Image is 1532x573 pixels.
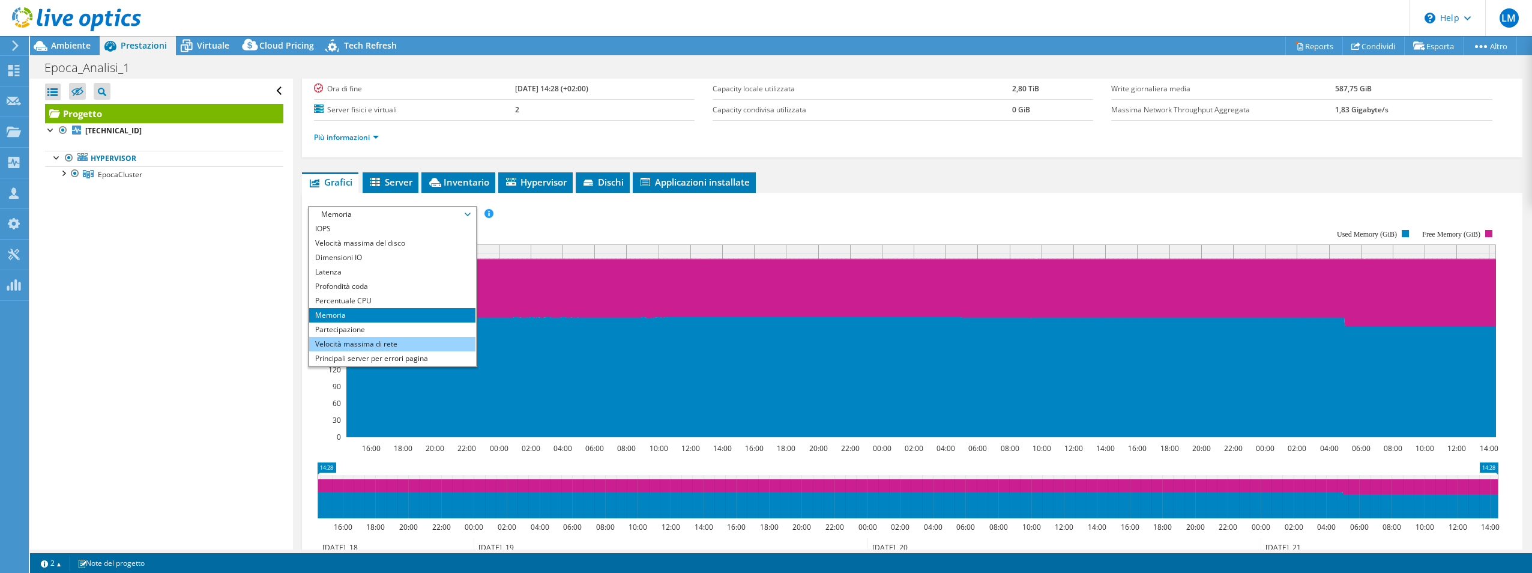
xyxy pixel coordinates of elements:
text: 06:00 [562,522,581,532]
label: Capacity condivisa utilizzata [713,104,1012,116]
li: IOPS [309,222,475,236]
text: 14:00 [1480,522,1499,532]
text: 00:00 [464,522,483,532]
text: 14:00 [1087,522,1106,532]
text: 10:00 [1022,522,1040,532]
text: 12:00 [1448,522,1467,532]
a: Altro [1463,37,1517,55]
li: Dimensioni IO [309,250,475,265]
text: 14:00 [1479,443,1498,453]
a: [TECHNICAL_ID] [45,123,283,139]
text: 04:00 [936,443,954,453]
text: 08:00 [1000,443,1019,453]
span: Hypervisor [504,176,567,188]
span: Applicazioni installate [639,176,750,188]
li: Velocità massima di rete [309,337,475,351]
span: Virtuale [197,40,229,51]
text: 18:00 [776,443,795,453]
b: 2,80 TiB [1012,83,1039,94]
text: 04:00 [530,522,549,532]
text: 20:00 [1186,522,1204,532]
text: Used Memory (GiB) [1337,230,1397,238]
text: 08:00 [617,443,635,453]
text: 08:00 [1382,522,1401,532]
text: 12:00 [681,443,699,453]
b: 1,83 Gigabyte/s [1335,105,1389,115]
text: 00:00 [872,443,891,453]
text: 10:00 [628,522,647,532]
text: 00:00 [858,522,876,532]
text: 16:00 [333,522,352,532]
a: EpocaCluster [45,166,283,182]
text: 06:00 [968,443,986,453]
label: Massima Network Throughput Aggregata [1111,104,1335,116]
li: Latenza [309,265,475,279]
text: 00:00 [489,443,508,453]
text: 18:00 [366,522,384,532]
a: Più informazioni [314,132,379,142]
text: 14:00 [1096,443,1114,453]
text: 18:00 [393,443,412,453]
span: LM [1500,8,1519,28]
text: 16:00 [744,443,763,453]
span: Tech Refresh [344,40,397,51]
text: 02:00 [1284,522,1303,532]
text: 22:00 [1223,443,1242,453]
text: 00:00 [1251,522,1270,532]
text: 06:00 [956,522,974,532]
li: Memoria [309,308,475,323]
text: 08:00 [1383,443,1402,453]
text: 22:00 [457,443,475,453]
a: 2 [32,556,70,571]
b: 587,75 GiB [1335,83,1372,94]
text: 90 [333,381,341,392]
text: 14:00 [713,443,731,453]
b: 2 [515,105,519,115]
text: 04:00 [923,522,942,532]
text: 20:00 [425,443,444,453]
text: 20:00 [399,522,417,532]
text: 16:00 [726,522,745,532]
text: 00:00 [1255,443,1274,453]
text: 04:00 [553,443,571,453]
a: Condividi [1342,37,1405,55]
span: Inventario [427,176,489,188]
text: 06:00 [1351,443,1370,453]
text: 10:00 [1032,443,1051,453]
label: Write giornaliera media [1111,83,1335,95]
span: Prestazioni [121,40,167,51]
text: 22:00 [432,522,450,532]
text: 120 [328,365,341,375]
b: [DATE] 14:28 (+02:00) [515,83,588,94]
text: 06:00 [585,443,603,453]
text: 20:00 [1192,443,1210,453]
text: 18:00 [1153,522,1171,532]
b: 0 GiB [1012,105,1030,115]
text: 30 [333,415,341,425]
span: EpocaCluster [98,169,142,180]
text: 06:00 [1350,522,1368,532]
li: Principali server per errori pagina [309,351,475,366]
a: Note del progetto [69,556,153,571]
text: 10:00 [1415,522,1434,532]
a: Esporta [1404,37,1464,55]
text: 20:00 [809,443,827,453]
text: 12:00 [1447,443,1465,453]
span: Ambiente [51,40,91,51]
li: Velocità massima del disco [309,236,475,250]
span: Memoria [315,207,469,222]
text: 18:00 [759,522,778,532]
label: Ora di fine [314,83,515,95]
text: 18:00 [1160,443,1178,453]
text: 02:00 [521,443,540,453]
span: Cloud Pricing [259,40,314,51]
text: 02:00 [890,522,909,532]
text: 04:00 [1316,522,1335,532]
text: 14:00 [694,522,713,532]
li: Percentuale CPU [309,294,475,308]
svg: \n [1425,13,1435,23]
text: 02:00 [1287,443,1306,453]
text: 16:00 [361,443,380,453]
li: Partecipazione [309,323,475,337]
text: 02:00 [904,443,923,453]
